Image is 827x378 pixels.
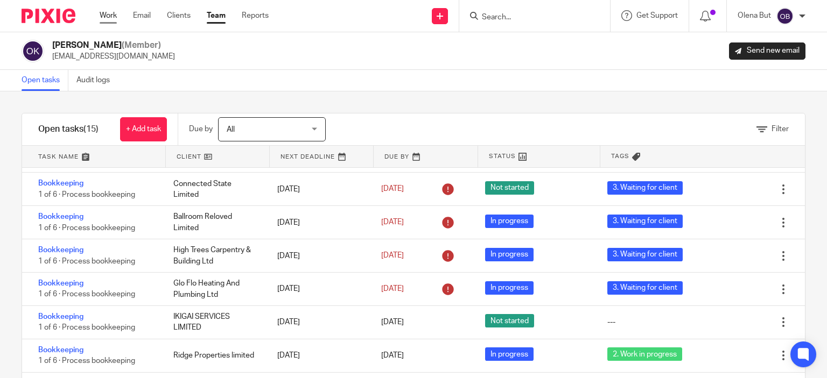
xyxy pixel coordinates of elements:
[163,206,267,239] div: Ballroom Reloved Limited
[52,40,175,51] h2: [PERSON_NAME]
[38,124,99,135] h1: Open tasks
[607,215,683,228] span: 3. Waiting for client
[83,125,99,133] span: (15)
[267,278,370,299] div: [DATE]
[163,345,267,366] div: Ridge Properties limited
[38,191,135,198] span: 1 of 6 · Process bookkeeping
[772,125,789,133] span: Filter
[38,291,135,298] span: 1 of 6 · Process bookkeeping
[22,70,68,91] a: Open tasks
[122,41,161,49] span: (Member)
[381,219,404,226] span: [DATE]
[163,173,267,206] div: Connected State Limited
[227,126,235,133] span: All
[485,281,534,295] span: In progress
[38,180,83,187] a: Bookkeeping
[38,324,135,332] span: 1 of 6 · Process bookkeeping
[381,352,404,359] span: [DATE]
[38,346,83,354] a: Bookkeeping
[607,248,683,261] span: 3. Waiting for client
[76,70,118,91] a: Audit logs
[38,224,135,232] span: 1 of 6 · Process bookkeeping
[163,239,267,272] div: High Trees Carpentry & Building Ltd
[607,347,682,361] span: 2. Work in progress
[607,281,683,295] span: 3. Waiting for client
[267,245,370,267] div: [DATE]
[381,186,404,193] span: [DATE]
[52,51,175,62] p: [EMAIL_ADDRESS][DOMAIN_NAME]
[636,12,678,19] span: Get Support
[611,152,629,161] span: Tags
[120,117,167,141] a: + Add task
[267,345,370,366] div: [DATE]
[481,13,578,23] input: Search
[38,258,135,265] span: 1 of 6 · Process bookkeeping
[485,248,534,261] span: In progress
[381,285,404,293] span: [DATE]
[485,347,534,361] span: In progress
[167,10,191,21] a: Clients
[607,317,615,327] div: ---
[485,314,534,327] span: Not started
[100,10,117,21] a: Work
[729,42,805,60] a: Send new email
[489,152,516,161] span: Status
[485,181,534,195] span: Not started
[133,10,151,21] a: Email
[242,10,269,21] a: Reports
[38,213,83,220] a: Bookkeeping
[607,181,683,195] span: 3. Waiting for client
[38,313,83,320] a: Bookkeeping
[38,246,83,254] a: Bookkeeping
[38,357,135,365] span: 1 of 6 · Process bookkeeping
[189,124,213,134] p: Due by
[267,179,370,200] div: [DATE]
[163,306,267,339] div: IKIGAI SERVICES LIMITED
[485,215,534,228] span: In progress
[381,318,404,326] span: [DATE]
[207,10,226,21] a: Team
[738,10,771,21] p: Olena But
[381,252,404,259] span: [DATE]
[38,280,83,287] a: Bookkeeping
[163,273,267,305] div: Glo Flo Heating And Plumbing Ltd
[22,9,75,23] img: Pixie
[267,311,370,333] div: [DATE]
[267,212,370,233] div: [DATE]
[776,8,794,25] img: svg%3E
[22,40,44,62] img: svg%3E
